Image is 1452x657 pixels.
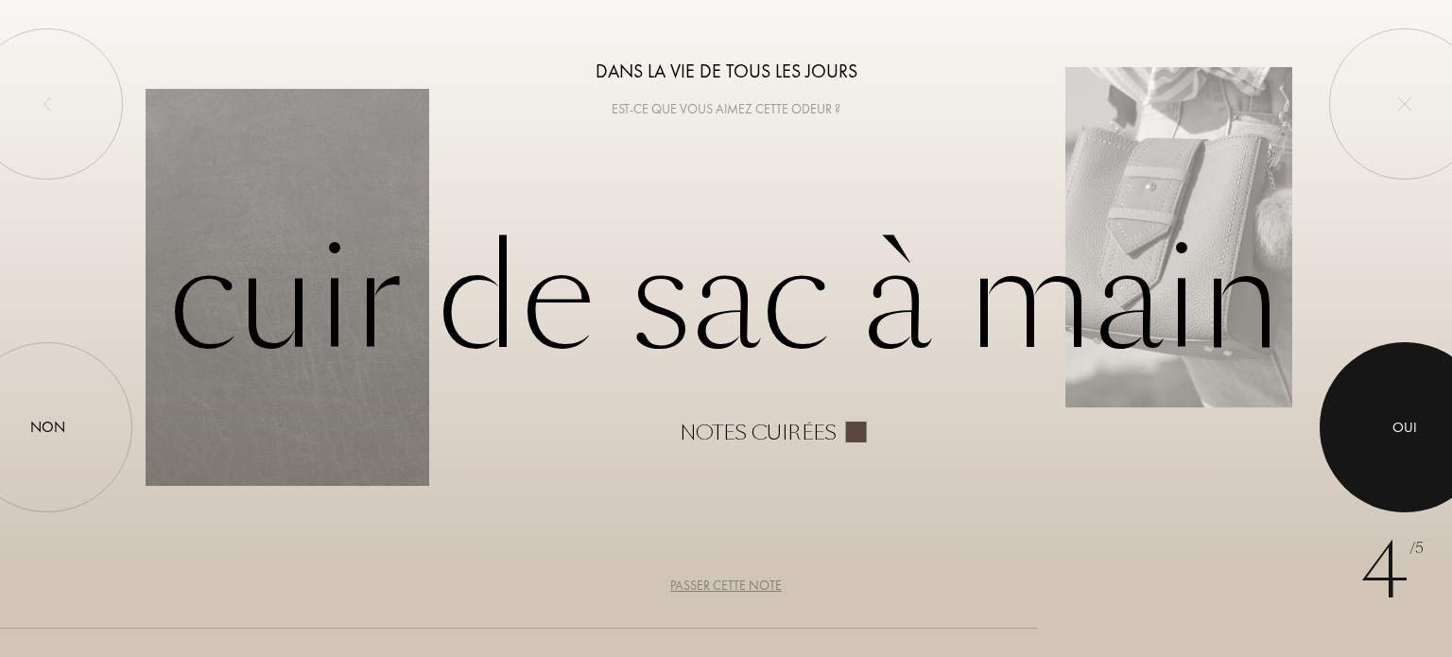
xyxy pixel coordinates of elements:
div: Notes cuirées [680,422,837,444]
img: quit_onboard.svg [1397,96,1412,112]
div: Passer cette note [670,576,782,596]
div: Oui [1392,417,1417,439]
span: /5 [1409,538,1424,560]
img: left_onboard.svg [40,96,55,112]
div: 4 [1360,515,1424,629]
div: Cuir de sac à main [146,214,1307,444]
div: Non [30,416,65,439]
